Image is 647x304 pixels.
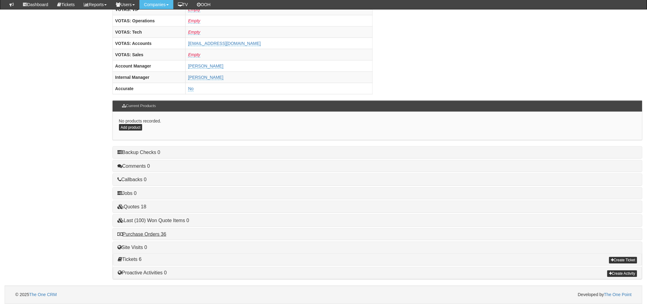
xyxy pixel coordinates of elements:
th: VOTAS: VIP [113,4,186,15]
a: Comments 0 [117,163,150,169]
th: VOTAS: Tech [113,27,186,38]
a: [PERSON_NAME] [188,64,223,69]
th: VOTAS: Operations [113,15,186,27]
a: Empty [188,52,200,57]
a: Backup Checks 0 [117,150,161,155]
a: Purchase Orders 36 [117,232,166,237]
th: Accurate [113,83,186,94]
a: Empty [188,30,200,35]
a: [PERSON_NAME] [188,75,223,80]
th: VOTAS: Sales [113,49,186,60]
h3: Current Products [119,101,159,111]
span: © 2025 [15,292,57,297]
a: Quotes 18 [117,204,146,209]
div: No products recorded. [113,112,642,140]
a: Empty [188,7,200,12]
th: Internal Manager [113,72,186,83]
a: Proactive Activities 0 [118,270,167,276]
a: Last (100) Won Quote Items 0 [117,218,189,223]
span: Developed by [578,292,632,298]
a: The One Point [604,292,632,297]
a: [EMAIL_ADDRESS][DOMAIN_NAME] [188,41,261,46]
th: Account Manager [113,60,186,72]
a: The One CRM [29,292,57,297]
a: Jobs 0 [117,191,137,196]
a: No [188,86,194,91]
a: Empty [188,18,200,24]
a: Create Ticket [609,257,637,264]
th: VOTAS: Accounts [113,38,186,49]
a: Create Activity [607,270,637,277]
a: Add product [119,124,142,131]
a: Site Visits 0 [117,245,147,250]
a: Callbacks 0 [117,177,147,182]
a: Tickets 6 [118,257,142,262]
